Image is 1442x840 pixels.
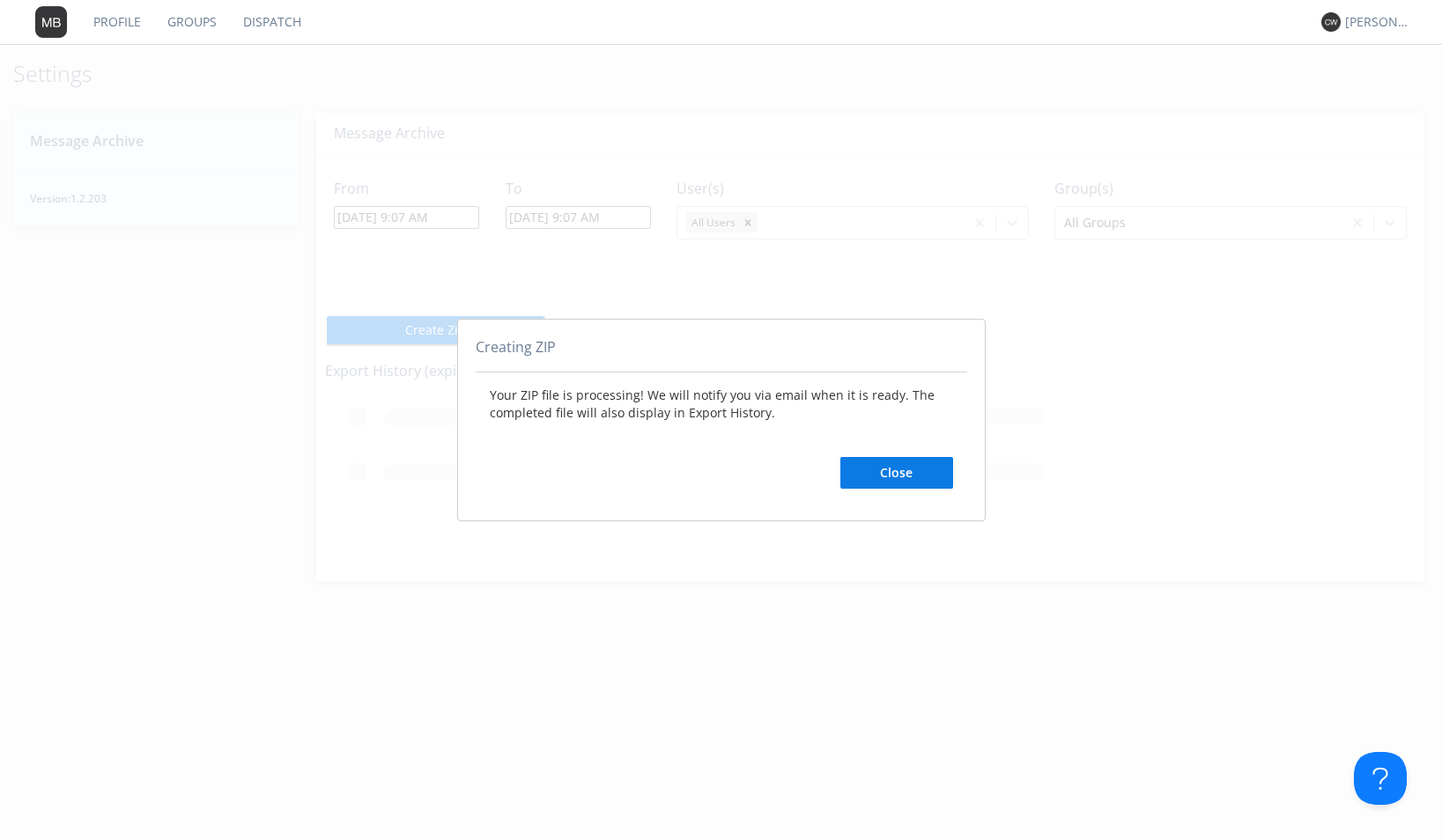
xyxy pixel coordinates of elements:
img: 373638.png [1321,12,1341,32]
div: abcd [457,319,986,521]
button: Close [840,457,953,489]
div: [PERSON_NAME] * [1345,13,1411,31]
div: Creating ZIP [476,337,967,372]
img: 373638.png [35,6,67,38]
iframe: Toggle Customer Support [1354,752,1407,805]
div: Your ZIP file is processing! We will notify you via email when it is ready. The completed file wi... [476,372,967,503]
